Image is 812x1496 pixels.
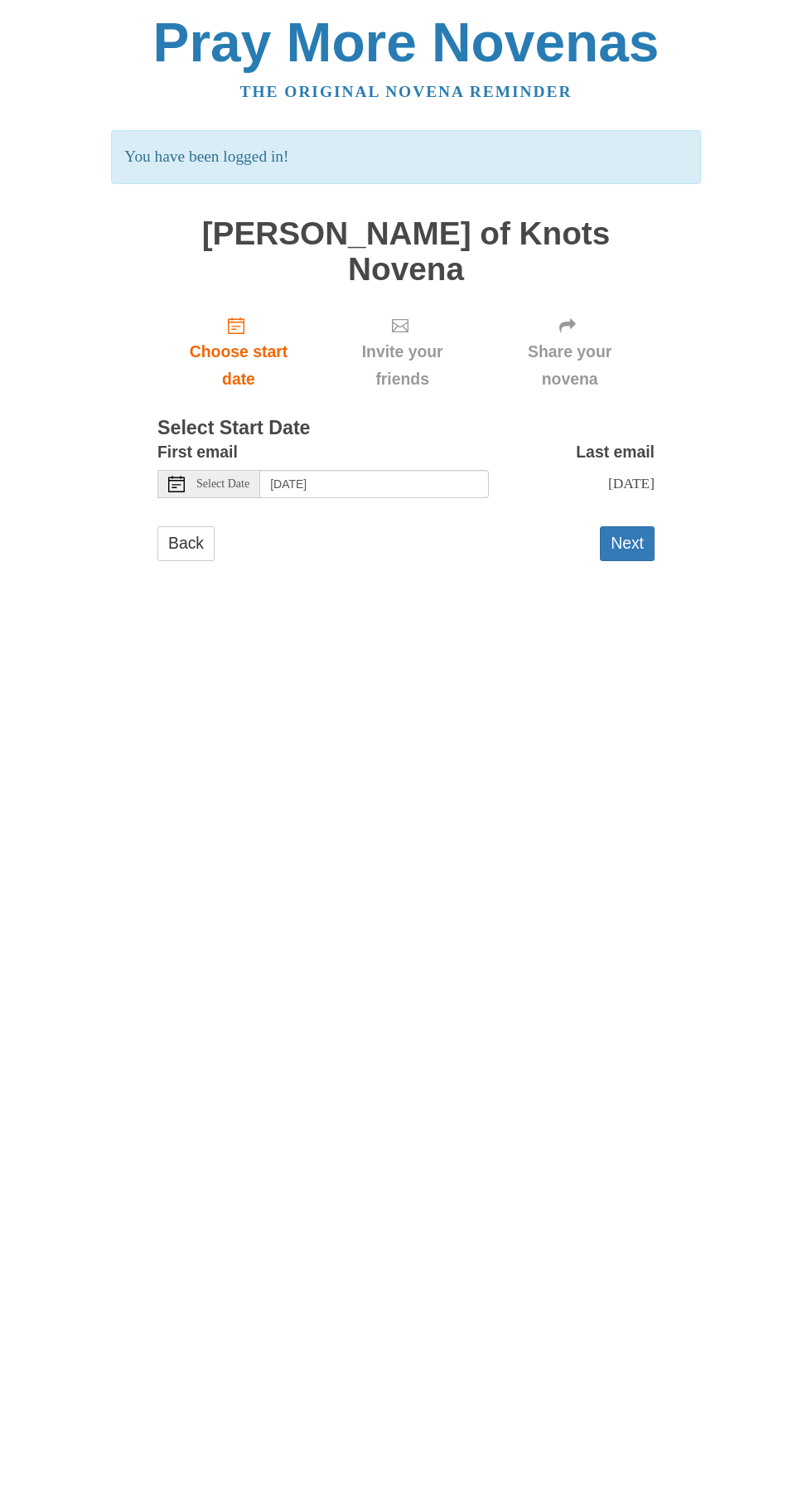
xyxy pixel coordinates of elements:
[240,83,573,100] a: The original novena reminder
[111,130,700,184] p: You have been logged in!
[157,526,215,560] a: Back
[157,418,655,439] h3: Select Start Date
[174,338,303,393] span: Choose start date
[157,438,238,466] label: First email
[485,303,655,402] div: Click "Next" to confirm your start date first.
[320,303,485,402] div: Click "Next" to confirm your start date first.
[336,338,468,393] span: Invite your friends
[600,526,655,560] button: Next
[501,338,638,393] span: Share your novena
[153,12,660,73] a: Pray More Novenas
[576,438,655,466] label: Last email
[196,478,249,490] span: Select Date
[157,303,320,402] a: Choose start date
[608,475,655,491] span: [DATE]
[157,216,655,287] h1: [PERSON_NAME] of Knots Novena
